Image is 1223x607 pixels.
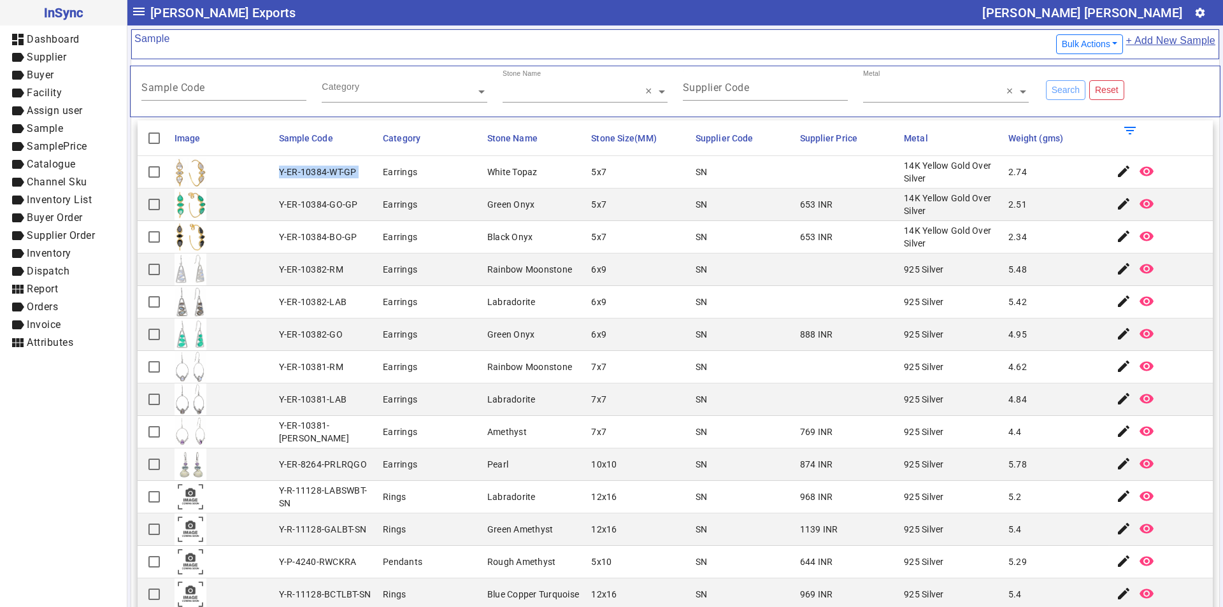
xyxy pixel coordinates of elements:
button: Bulk Actions [1056,34,1124,54]
div: 6x9 [591,296,606,308]
mat-icon: edit [1116,489,1131,504]
div: SN [696,393,708,406]
div: Earrings [383,425,417,438]
div: 14K Yellow Gold Over Silver [904,192,1001,217]
span: Supplier Order [27,229,95,241]
span: Inventory [27,247,71,259]
div: 5.4 [1008,588,1022,601]
div: 1139 INR [800,523,838,536]
mat-icon: view_module [10,335,25,350]
span: Weight (gms) [1008,133,1063,143]
div: SN [696,588,708,601]
mat-icon: remove_red_eye [1139,229,1154,244]
div: SN [696,523,708,536]
mat-icon: label [10,121,25,136]
mat-icon: edit [1116,359,1131,374]
mat-icon: edit [1116,424,1131,439]
div: SN [696,425,708,438]
div: 6x9 [591,328,606,341]
div: Y-P-4240-RWCKRA [279,555,357,568]
div: Earrings [383,166,417,178]
div: Rings [383,490,406,503]
span: Facility [27,87,62,99]
div: 969 INR [800,588,833,601]
img: 6b33a039-b376-4f09-8191-9e6e7e61375c [175,254,206,285]
div: SN [696,263,708,276]
img: fc650671-0767-4822-9a64-faea5dca9abc [175,448,206,480]
div: 5.42 [1008,296,1027,308]
div: Labradorite [487,296,536,308]
div: Rainbow Moonstone [487,263,572,276]
span: Sample [27,122,63,134]
div: Earrings [383,263,417,276]
mat-icon: label [10,228,25,243]
div: Pendants [383,555,422,568]
div: 5.78 [1008,458,1027,471]
div: SN [696,490,708,503]
div: 925 Silver [904,263,944,276]
div: 12x16 [591,523,617,536]
div: Y-ER-10382-GO [279,328,343,341]
div: 968 INR [800,490,833,503]
img: 46fad302-c46c-4321-a48e-a5a0dd7cde31 [175,416,206,448]
mat-icon: remove_red_eye [1139,489,1154,504]
div: Y-ER-10384-GO-GP [279,198,358,211]
mat-icon: remove_red_eye [1139,553,1154,569]
div: Green Amethyst [487,523,554,536]
span: SamplePrice [27,140,87,152]
img: be75fe73-d159-4263-96d8-9b723600139c [175,189,206,220]
div: 6x9 [591,263,606,276]
div: Y-R-11128-LABSWBT-SN [279,484,376,510]
div: Y-R-11128-GALBT-SN [279,523,367,536]
div: Black Onyx [487,231,533,243]
div: 2.74 [1008,166,1027,178]
span: Dashboard [27,33,80,45]
img: 934b3a39-50bb-4311-a0d8-b83f8e581c08 [175,156,206,188]
span: [PERSON_NAME] Exports [150,3,296,23]
div: 4.84 [1008,393,1027,406]
div: Metal [863,69,880,78]
div: 14K Yellow Gold Over Silver [904,159,1001,185]
mat-icon: label [10,50,25,65]
div: 925 Silver [904,361,944,373]
img: comingsoon.png [175,481,206,513]
div: Pearl [487,458,508,471]
span: Buyer [27,69,54,81]
div: Y-ER-10381-[PERSON_NAME] [279,419,376,445]
div: Green Onyx [487,328,535,341]
mat-icon: dashboard [10,32,25,47]
mat-icon: remove_red_eye [1139,456,1154,471]
div: 925 Silver [904,296,944,308]
mat-icon: remove_red_eye [1139,586,1154,601]
div: 5x7 [591,231,606,243]
span: Channel Sku [27,176,87,188]
div: 925 Silver [904,328,944,341]
div: Y-ER-8264-PRLRQGO [279,458,367,471]
div: 653 INR [800,231,833,243]
mat-icon: edit [1116,521,1131,536]
div: 5x7 [591,166,606,178]
span: Clear all [645,85,656,98]
div: 5.29 [1008,555,1027,568]
mat-icon: remove_red_eye [1139,521,1154,536]
span: Sample Code [279,133,333,143]
div: 4.62 [1008,361,1027,373]
span: Orders [27,301,58,313]
span: Stone Size(MM) [591,133,656,143]
span: Category [383,133,420,143]
mat-card-header: Sample [131,29,1219,59]
div: 2.34 [1008,231,1027,243]
div: 925 Silver [904,458,944,471]
mat-icon: edit [1116,456,1131,471]
span: Supplier Code [696,133,753,143]
div: 5.4 [1008,523,1022,536]
div: Y-ER-10384-WT-GP [279,166,357,178]
div: Stone Name [503,69,541,78]
mat-icon: remove_red_eye [1139,391,1154,406]
mat-icon: label [10,246,25,261]
span: Metal [904,133,928,143]
div: [PERSON_NAME] [PERSON_NAME] [982,3,1182,23]
div: Earrings [383,393,417,406]
img: 27bbd301-68fc-41e3-8a09-3b5920088279 [175,318,206,350]
div: Earrings [383,296,417,308]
